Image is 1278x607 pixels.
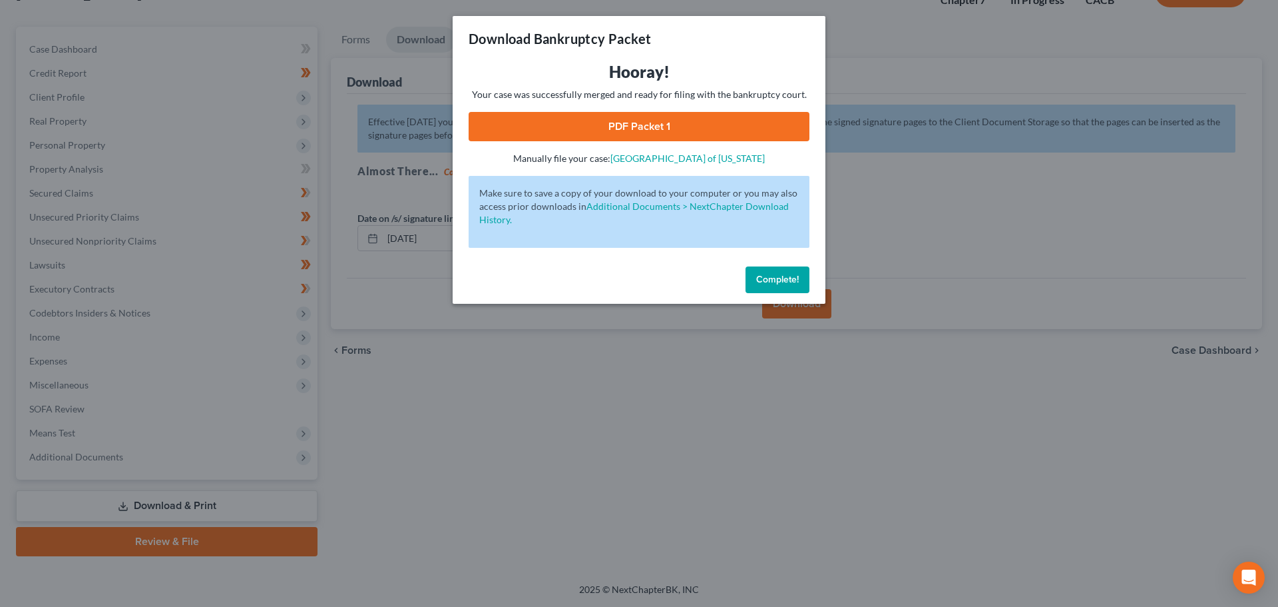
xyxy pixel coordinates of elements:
button: Complete! [745,267,809,293]
h3: Hooray! [469,61,809,83]
h3: Download Bankruptcy Packet [469,29,651,48]
p: Manually file your case: [469,152,809,165]
a: Additional Documents > NextChapter Download History. [479,201,789,225]
div: Open Intercom Messenger [1233,562,1265,594]
p: Your case was successfully merged and ready for filing with the bankruptcy court. [469,88,809,101]
a: [GEOGRAPHIC_DATA] of [US_STATE] [610,153,765,164]
p: Make sure to save a copy of your download to your computer or you may also access prior downloads in [479,187,799,227]
span: Complete! [756,274,799,285]
a: PDF Packet 1 [469,112,809,141]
